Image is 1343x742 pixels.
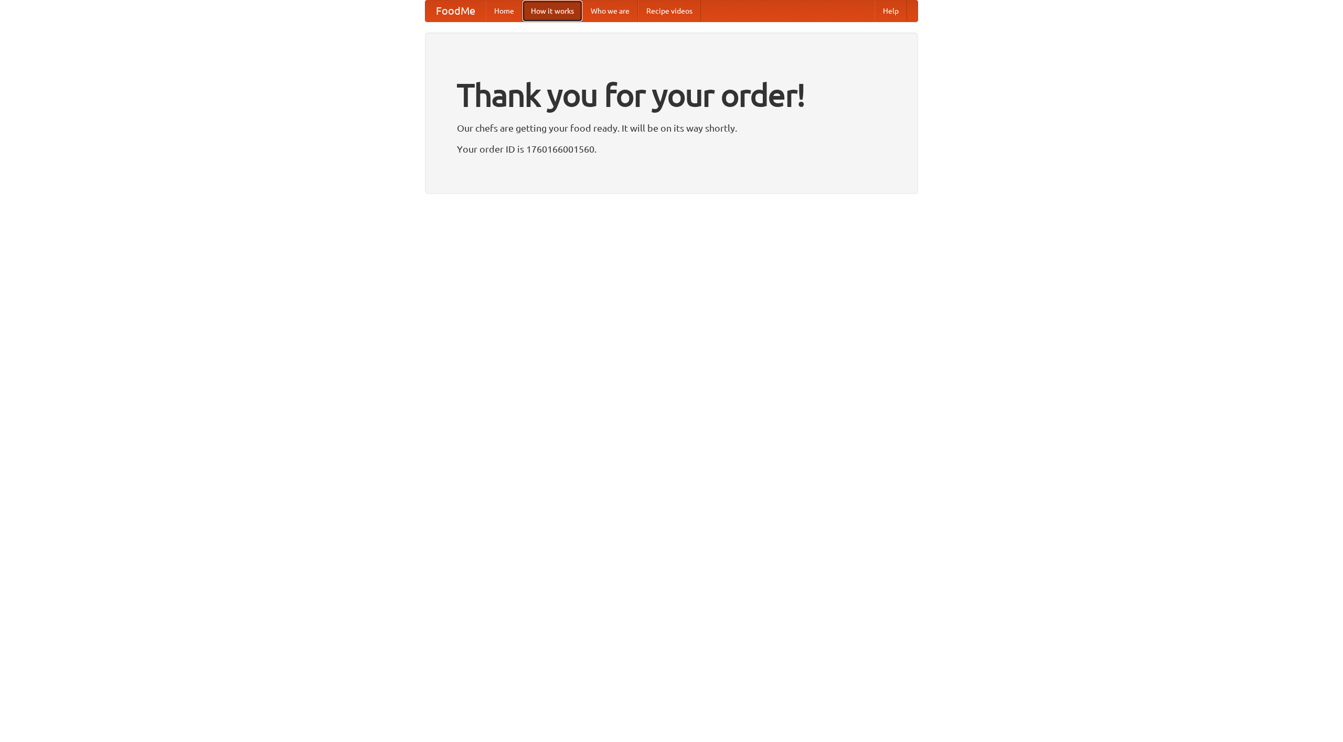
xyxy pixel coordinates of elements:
[457,141,886,157] p: Your order ID is 1760166001560.
[486,1,523,21] a: Home
[457,120,886,136] p: Our chefs are getting your food ready. It will be on its way shortly.
[638,1,701,21] a: Recipe videos
[875,1,907,21] a: Help
[582,1,638,21] a: Who we are
[425,1,486,21] a: FoodMe
[523,1,582,21] a: How it works
[457,70,886,120] h1: Thank you for your order!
